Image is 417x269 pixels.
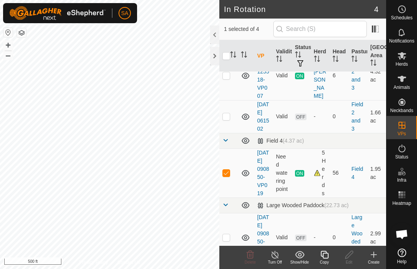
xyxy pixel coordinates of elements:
a: Privacy Policy [79,259,108,266]
th: Status [292,40,311,72]
th: Head [329,40,348,72]
span: Neckbands [390,108,413,113]
th: Pasture [348,40,367,72]
span: Status [395,155,408,159]
div: 5 Herds [314,149,327,197]
button: Reset Map [3,28,13,37]
span: 1 selected of 4 [224,25,273,33]
span: ON [295,73,304,79]
th: [GEOGRAPHIC_DATA] Area [367,40,386,72]
span: Delete [245,260,256,264]
h2: In Rotation [224,5,374,14]
div: - [314,233,327,242]
span: Infra [397,178,406,182]
span: Animals [393,85,410,90]
span: ON [295,170,304,177]
div: Belted [PERSON_NAME] [314,51,327,100]
div: Copy [312,259,337,265]
p-sorticon: Activate to sort [241,53,247,59]
a: [DATE] 125518-VP007 [257,52,269,99]
p-sorticon: Activate to sort [276,57,282,63]
td: Valid [273,51,292,100]
th: Herd [311,40,330,72]
td: Valid [273,213,292,262]
p-sorticon: Activate to sort [332,57,339,63]
td: Need watering point [273,148,292,197]
span: Schedules [391,15,412,20]
div: Create [361,259,386,265]
span: Notifications [389,39,414,43]
td: 1.95 ac [367,148,386,197]
p-sorticon: Activate to sort [295,53,301,59]
td: 0 [329,100,348,133]
input: Search (S) [273,21,367,37]
p-sorticon: Activate to sort [314,57,320,63]
a: Large Wooded Paddock [351,214,364,261]
td: 1.66 ac [367,100,386,133]
a: Field 2 and 3 [351,101,363,132]
button: + [3,41,13,50]
div: Large Wooded Paddock [257,202,349,209]
p-sorticon: Activate to sort [351,57,358,63]
td: 2.99 ac [367,213,386,262]
a: Field 2 and 3 [351,60,363,91]
td: 56 [329,148,348,197]
span: OFF [295,235,307,241]
a: Help [386,245,417,267]
th: VP [254,40,273,72]
span: (22.73 ac) [324,202,349,208]
div: Open chat [390,223,414,246]
button: Map Layers [17,28,26,37]
span: Help [397,259,407,264]
button: – [3,51,13,60]
td: 0 [329,213,348,262]
span: Herds [395,62,408,66]
span: Heatmap [392,201,411,206]
span: OFF [295,114,307,120]
span: VPs [397,131,406,136]
span: (4.37 ac) [283,138,304,144]
td: Valid [273,100,292,133]
div: Turn Off [263,259,287,265]
span: SA [121,9,129,17]
p-sorticon: Activate to sort [230,53,236,59]
div: Show/Hide [287,259,312,265]
a: [DATE] 061502 [257,101,269,132]
img: Gallagher Logo [9,6,106,20]
div: Edit [337,259,361,265]
td: 4.32 ac [367,51,386,100]
div: Field 4 [257,138,304,144]
div: - [314,112,327,121]
a: [DATE] 090850-VP017 [257,214,269,261]
a: [DATE] 090850-VP019 [257,150,269,196]
p-sorticon: Activate to sort [370,61,376,67]
a: Field 4 [351,166,363,180]
th: Validity [273,40,292,72]
span: 4 [374,3,378,15]
a: Contact Us [117,259,140,266]
td: 6 [329,51,348,100]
